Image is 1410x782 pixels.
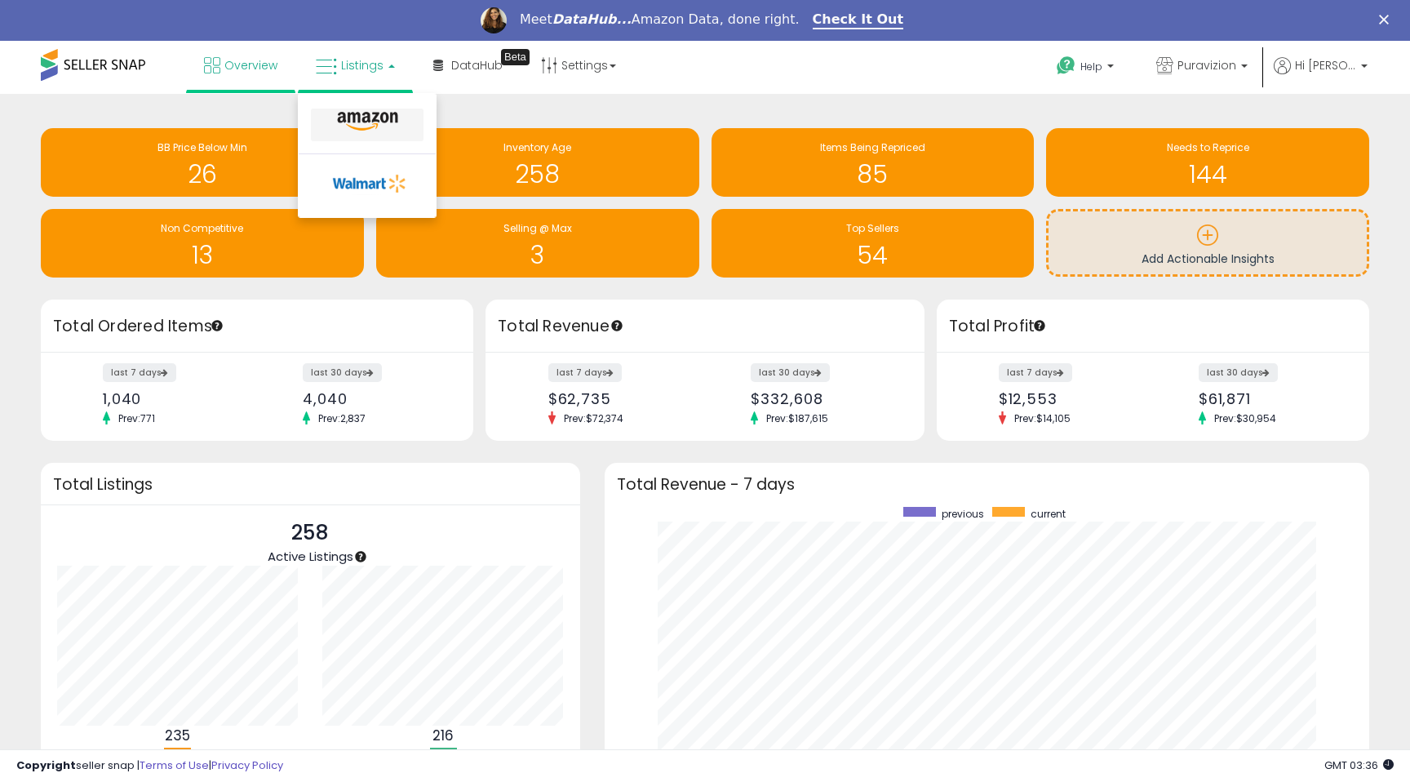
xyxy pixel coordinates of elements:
[813,11,904,29] a: Check It Out
[432,726,454,745] b: 216
[1054,161,1361,188] h1: 144
[942,507,984,521] span: previous
[140,758,209,773] a: Terms of Use
[53,315,461,338] h3: Total Ordered Items
[1167,140,1249,154] span: Needs to Reprice
[751,390,895,407] div: $332,608
[49,242,356,269] h1: 13
[498,315,912,338] h3: Total Revenue
[161,221,243,235] span: Non Competitive
[1324,758,1394,773] span: 2025-09-9 03:36 GMT
[520,11,800,28] div: Meet Amazon Data, done right.
[949,315,1357,338] h3: Total Profit
[758,411,836,425] span: Prev: $187,615
[384,242,691,269] h1: 3
[1032,318,1047,333] div: Tooltip anchor
[16,758,283,774] div: seller snap | |
[1379,15,1395,24] div: Close
[421,41,515,90] a: DataHub
[103,363,176,382] label: last 7 days
[1006,411,1079,425] span: Prev: $14,105
[451,57,503,73] span: DataHub
[617,478,1357,491] h3: Total Revenue - 7 days
[503,221,572,235] span: Selling @ Max
[712,209,1035,278] a: Top Sellers 54
[751,363,830,382] label: last 30 days
[310,411,374,425] span: Prev: 2,837
[103,390,245,407] div: 1,040
[384,161,691,188] h1: 258
[820,140,925,154] span: Items Being Repriced
[1056,56,1076,76] i: Get Help
[1199,363,1278,382] label: last 30 days
[1199,390,1341,407] div: $61,871
[548,363,622,382] label: last 7 days
[1274,57,1368,94] a: Hi [PERSON_NAME]
[1206,411,1284,425] span: Prev: $30,954
[224,57,277,73] span: Overview
[376,128,699,197] a: Inventory Age 258
[529,41,628,90] a: Settings
[157,140,247,154] span: BB Price Below Min
[41,209,364,278] a: Non Competitive 13
[192,41,290,90] a: Overview
[53,478,568,491] h3: Total Listings
[211,758,283,773] a: Privacy Policy
[720,242,1026,269] h1: 54
[49,161,356,188] h1: 26
[999,363,1072,382] label: last 7 days
[999,390,1141,407] div: $12,553
[303,363,382,382] label: last 30 days
[210,318,224,333] div: Tooltip anchor
[268,518,353,549] p: 258
[16,758,76,773] strong: Copyright
[268,548,353,565] span: Active Listings
[1080,60,1102,73] span: Help
[846,221,899,235] span: Top Sellers
[548,390,693,407] div: $62,735
[1177,57,1236,73] span: Puravizion
[1295,57,1356,73] span: Hi [PERSON_NAME]
[552,11,632,27] i: DataHub...
[341,57,384,73] span: Listings
[1144,41,1260,94] a: Puravizion
[1142,251,1275,267] span: Add Actionable Insights
[165,726,190,745] b: 235
[712,128,1035,197] a: Items Being Repriced 85
[1046,128,1369,197] a: Needs to Reprice 144
[376,209,699,278] a: Selling @ Max 3
[304,41,407,90] a: Listings
[1031,507,1066,521] span: current
[501,49,530,65] div: Tooltip anchor
[1049,211,1367,274] a: Add Actionable Insights
[303,390,445,407] div: 4,040
[720,161,1026,188] h1: 85
[556,411,632,425] span: Prev: $72,374
[503,140,571,154] span: Inventory Age
[110,411,163,425] span: Prev: 771
[610,318,624,333] div: Tooltip anchor
[481,7,507,33] img: Profile image for Georgie
[353,549,368,564] div: Tooltip anchor
[1044,43,1130,94] a: Help
[41,128,364,197] a: BB Price Below Min 26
